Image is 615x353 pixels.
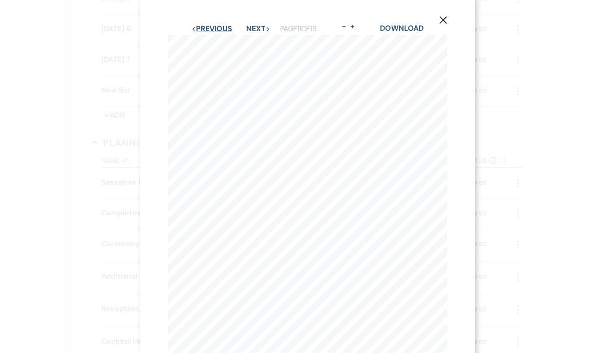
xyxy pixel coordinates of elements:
[191,25,232,33] button: Previous
[349,23,356,30] button: +
[246,25,270,33] button: Next
[340,23,348,30] button: -
[380,23,423,33] a: Download
[280,23,317,35] p: Page 11 of 19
